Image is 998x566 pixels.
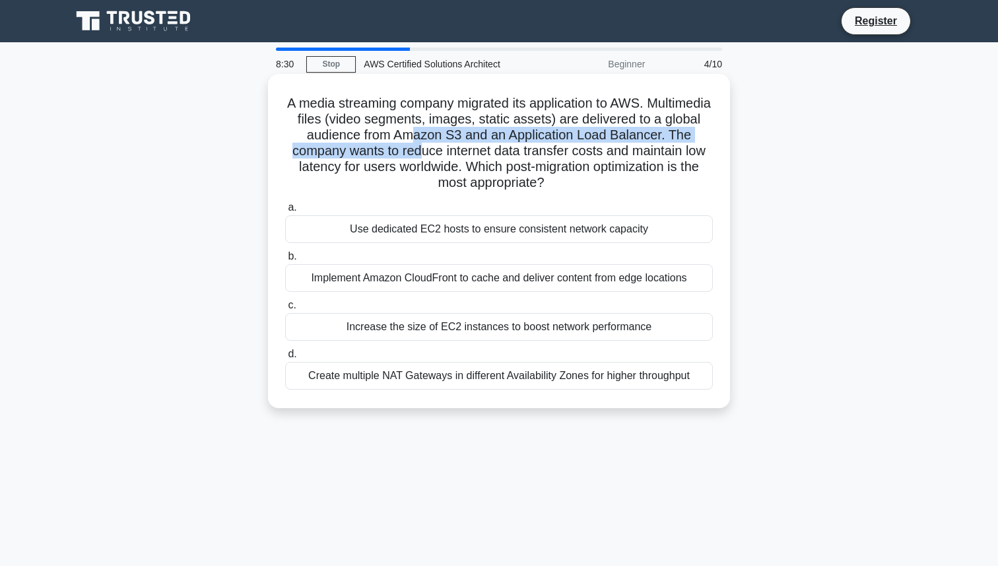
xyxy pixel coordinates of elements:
span: b. [288,250,296,262]
div: AWS Certified Solutions Architect [356,51,537,77]
div: Increase the size of EC2 instances to boost network performance [285,313,713,341]
div: 4/10 [653,51,730,77]
span: a. [288,201,296,213]
h5: A media streaming company migrated its application to AWS. Multimedia files (video segments, imag... [284,95,714,192]
div: Implement Amazon CloudFront to cache and deliver content from edge locations [285,264,713,292]
div: Use dedicated EC2 hosts to ensure consistent network capacity [285,215,713,243]
span: c. [288,299,296,310]
div: Create multiple NAT Gateways in different Availability Zones for higher throughput [285,362,713,390]
span: d. [288,348,296,359]
div: Beginner [537,51,653,77]
div: 8:30 [268,51,306,77]
a: Register [847,13,905,29]
a: Stop [306,56,356,73]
